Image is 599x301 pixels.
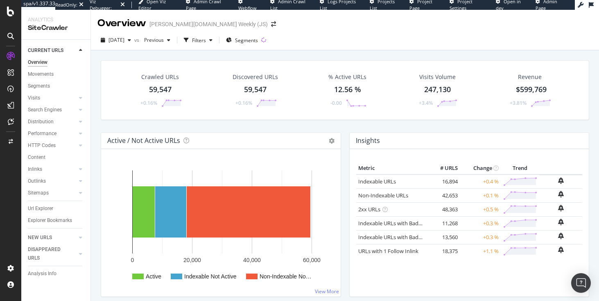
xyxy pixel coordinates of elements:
[28,106,77,114] a: Search Engines
[358,206,380,213] a: 2xx URLs
[233,73,278,81] div: Discovered URLs
[28,46,63,55] div: CURRENT URLS
[107,135,180,146] h4: Active / Not Active URLs
[28,165,42,174] div: Inlinks
[192,37,206,44] div: Filters
[419,73,456,81] div: Visits Volume
[28,189,49,197] div: Sitemaps
[28,16,84,23] div: Analytics
[131,257,134,263] text: 0
[108,36,124,43] span: 2025 Sep. 14th
[97,16,146,30] div: Overview
[28,269,57,278] div: Analysis Info
[315,288,339,295] a: View More
[28,269,85,278] a: Analysis Info
[460,244,501,258] td: +1.1 %
[427,188,460,202] td: 42,653
[238,5,257,11] span: Webflow
[460,174,501,189] td: +0.4 %
[28,189,77,197] a: Sitemaps
[329,138,335,144] i: Options
[28,233,52,242] div: NEW URLS
[28,153,45,162] div: Content
[271,21,276,27] div: arrow-right-arrow-left
[235,37,258,44] span: Segments
[149,20,268,28] div: [PERSON_NAME][DOMAIN_NAME] Weekly (JS)
[28,216,85,225] a: Explorer Bookmarks
[28,141,56,150] div: HTTP Codes
[28,58,85,67] a: Overview
[97,34,134,47] button: [DATE]
[28,177,77,186] a: Outlinks
[460,230,501,244] td: +0.3 %
[558,205,564,211] div: bell-plus
[518,73,542,81] span: Revenue
[558,177,564,184] div: bell-plus
[134,36,141,43] span: vs
[358,233,448,241] a: Indexable URLs with Bad Description
[28,129,77,138] a: Performance
[328,73,366,81] div: % Active URLs
[330,100,342,106] div: -0.00
[427,174,460,189] td: 16,894
[516,84,547,94] span: $599,769
[28,70,85,79] a: Movements
[358,192,408,199] a: Non-Indexable URLs
[28,82,50,91] div: Segments
[141,34,174,47] button: Previous
[181,34,216,47] button: Filters
[28,216,72,225] div: Explorer Bookmarks
[28,82,85,91] a: Segments
[558,191,564,197] div: bell-plus
[427,216,460,230] td: 11,268
[28,177,46,186] div: Outlinks
[28,23,84,33] div: SiteCrawler
[28,70,54,79] div: Movements
[460,188,501,202] td: +0.1 %
[28,94,40,102] div: Visits
[140,100,157,106] div: +0.16%
[334,84,361,95] div: 12.56 %
[558,247,564,253] div: bell-plus
[28,245,77,263] a: DISAPPEARED URLS
[28,58,47,67] div: Overview
[108,162,332,290] svg: A chart.
[427,244,460,258] td: 18,375
[55,2,77,8] div: ReadOnly:
[28,233,77,242] a: NEW URLS
[358,178,396,185] a: Indexable URLs
[558,233,564,239] div: bell-plus
[28,245,69,263] div: DISAPPEARED URLS
[223,34,261,47] button: Segments
[146,273,161,280] text: Active
[28,94,77,102] a: Visits
[460,162,501,174] th: Change
[243,257,261,263] text: 40,000
[28,153,85,162] a: Content
[427,202,460,216] td: 48,363
[141,36,164,43] span: Previous
[358,220,427,227] a: Indexable URLs with Bad H1
[184,273,237,280] text: Indexable Not Active
[358,247,418,255] a: URLs with 1 Follow Inlink
[28,118,77,126] a: Distribution
[28,204,85,213] a: Url Explorer
[28,129,57,138] div: Performance
[427,230,460,244] td: 13,560
[28,118,54,126] div: Distribution
[244,84,267,95] div: 59,547
[28,46,77,55] a: CURRENT URLS
[460,202,501,216] td: +0.5 %
[356,162,427,174] th: Metric
[501,162,539,174] th: Trend
[303,257,321,263] text: 60,000
[28,141,77,150] a: HTTP Codes
[510,100,527,106] div: +3.81%
[141,73,179,81] div: Crawled URLs
[28,106,62,114] div: Search Engines
[571,273,591,293] div: Open Intercom Messenger
[427,162,460,174] th: # URLS
[28,165,77,174] a: Inlinks
[183,257,201,263] text: 20,000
